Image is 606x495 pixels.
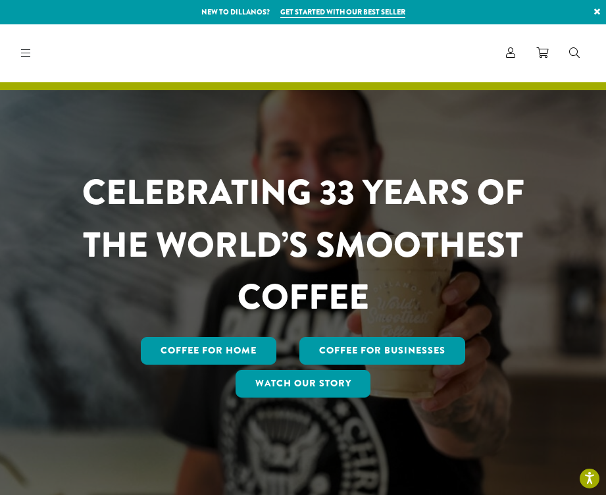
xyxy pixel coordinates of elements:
[236,370,371,398] a: Watch Our Story
[559,42,590,64] a: Search
[299,337,465,365] a: Coffee For Businesses
[141,337,276,365] a: Coffee for Home
[280,7,405,18] a: Get started with our best seller
[59,167,547,324] h1: CELEBRATING 33 YEARS OF THE WORLD’S SMOOTHEST COFFEE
